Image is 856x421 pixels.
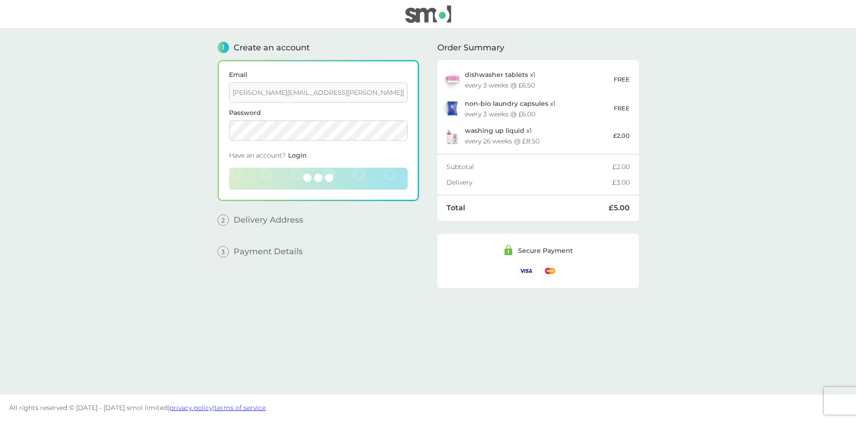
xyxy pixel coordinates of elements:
img: /assets/icons/cards/visa.svg [517,265,535,277]
div: every 26 weeks @ £8.50 [465,138,540,144]
div: Have an account? [229,148,408,168]
p: FREE [614,75,630,84]
div: every 3 weeks @ £6.50 [465,82,535,88]
img: smol [405,5,451,23]
p: x 1 [465,100,556,107]
p: FREE [614,104,630,113]
p: x 1 [465,127,532,134]
div: every 3 weeks @ £6.00 [465,111,535,117]
div: £5.00 [609,204,630,212]
span: Order Summary [437,44,504,52]
span: Create an account [234,44,310,52]
div: Secure Payment [518,247,573,254]
label: Email [229,71,408,78]
div: Delivery [447,179,612,186]
span: Payment Details [234,247,303,256]
div: Total [447,204,609,212]
span: 1 [218,42,229,53]
div: Subtotal [447,164,612,170]
img: /assets/icons/cards/mastercard.svg [541,265,559,277]
p: x 1 [465,71,535,78]
span: dishwasher tablets [465,71,528,79]
span: 3 [218,246,229,257]
div: £3.00 [612,179,630,186]
span: non-bio laundry capsules [465,99,548,108]
span: Login [288,151,307,159]
a: privacy policy [169,404,213,412]
div: £2.00 [612,164,630,170]
label: Password [229,109,408,116]
span: 2 [218,214,229,226]
span: Delivery Address [234,216,303,224]
p: £2.00 [613,131,630,141]
span: washing up liquid [465,126,524,135]
a: terms of service [214,404,266,412]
